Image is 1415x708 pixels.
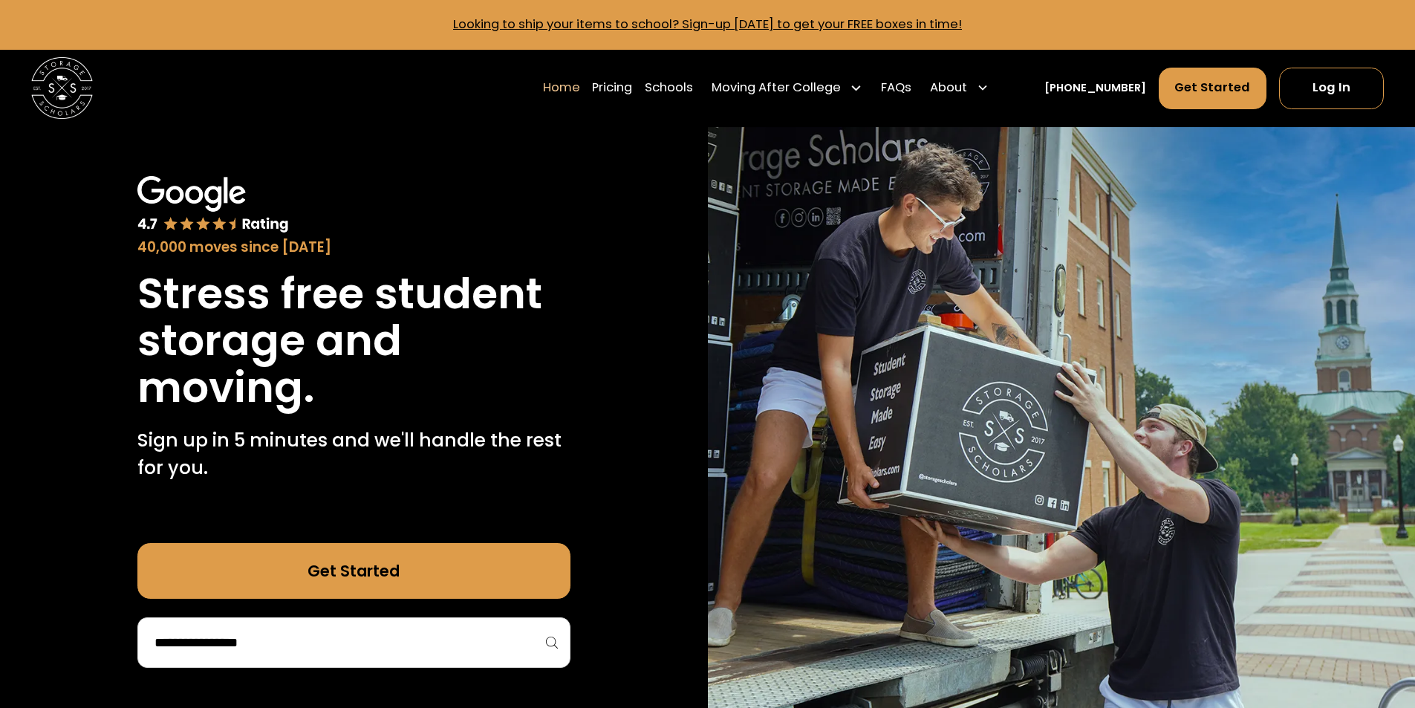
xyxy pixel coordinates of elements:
[31,57,93,119] img: Storage Scholars main logo
[453,16,962,33] a: Looking to ship your items to school? Sign-up [DATE] to get your FREE boxes in time!
[137,237,570,258] div: 40,000 moves since [DATE]
[592,66,632,109] a: Pricing
[137,543,570,599] a: Get Started
[930,79,967,97] div: About
[924,66,995,109] div: About
[712,79,841,97] div: Moving After College
[137,270,570,411] h1: Stress free student storage and moving.
[137,426,570,482] p: Sign up in 5 minutes and we'll handle the rest for you.
[706,66,869,109] div: Moving After College
[137,176,289,234] img: Google 4.7 star rating
[1279,68,1384,109] a: Log In
[881,66,911,109] a: FAQs
[645,66,693,109] a: Schools
[1159,68,1267,109] a: Get Started
[543,66,580,109] a: Home
[31,57,93,119] a: home
[1044,80,1146,97] a: [PHONE_NUMBER]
